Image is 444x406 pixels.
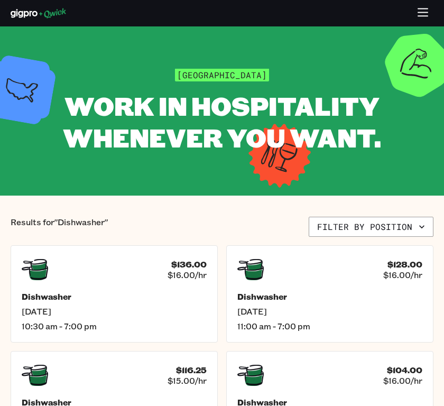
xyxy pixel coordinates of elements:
[171,259,207,270] h4: $136.00
[237,306,422,317] span: [DATE]
[237,321,422,331] span: 11:00 am - 7:00 pm
[383,270,422,280] span: $16.00/hr
[387,259,422,270] h4: $128.00
[11,245,218,343] a: $136.00$16.00/hrDishwasher[DATE]10:30 am - 7:00 pm
[237,291,422,302] h5: Dishwasher
[176,365,207,375] h4: $116.25
[168,270,207,280] span: $16.00/hr
[226,245,433,343] a: $128.00$16.00/hrDishwasher[DATE]11:00 am - 7:00 pm
[387,365,422,375] h4: $104.00
[22,306,207,317] span: [DATE]
[383,375,422,386] span: $16.00/hr
[22,321,207,331] span: 10:30 am - 7:00 pm
[175,68,269,81] span: [GEOGRAPHIC_DATA]
[63,88,381,154] span: WORK IN HOSPITALITY WHENEVER YOU WANT.
[11,217,108,237] p: Results for "Dishwasher"
[168,375,207,386] span: $15.00/hr
[22,291,207,302] h5: Dishwasher
[309,217,433,237] button: Filter by position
